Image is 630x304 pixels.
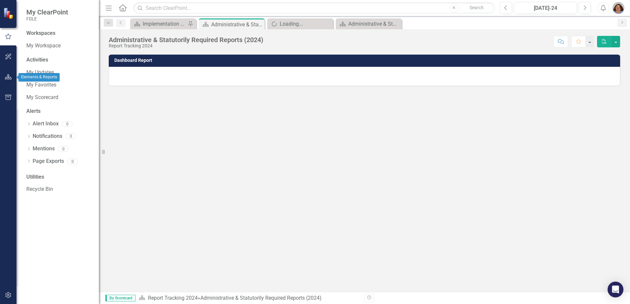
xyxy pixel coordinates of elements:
[26,56,92,64] div: Activities
[58,146,69,152] div: 0
[26,42,92,50] a: My Workspace
[516,4,575,12] div: [DATE]-24
[33,158,64,165] a: Page Exports
[148,295,198,301] a: Report Tracking 2024
[67,159,78,164] div: 0
[608,282,623,297] div: Open Intercom Messenger
[33,145,55,153] a: Mentions
[26,108,92,115] div: Alerts
[26,30,55,37] div: Workspaces
[26,186,92,193] a: Recycle Bin
[105,295,135,301] span: By Scorecard
[470,5,484,10] span: Search
[33,133,62,140] a: Notifications
[26,69,92,76] a: My Updates
[26,8,68,16] span: My ClearPoint
[133,2,495,14] input: Search ClearPoint...
[114,58,617,63] h3: Dashboard Report
[26,94,92,101] a: My Scorecard
[132,20,186,28] a: Implementation Plan FY23/24
[514,2,577,14] button: [DATE]-24
[66,134,76,139] div: 0
[139,294,359,302] div: »
[460,3,493,13] button: Search
[62,121,72,127] div: 0
[26,16,68,21] small: FDLE
[33,120,59,128] a: Alert Inbox
[3,8,15,19] img: ClearPoint Strategy
[200,295,322,301] div: Administrative & Statutorily Required Reports (2024)
[613,2,624,14] img: Rachel Truxell
[109,36,263,43] div: Administrative & Statutorily Required Reports (2024)
[26,173,92,181] div: Utilities
[348,20,400,28] div: Administrative & Statutorily Required Reports (2023)
[269,20,331,28] a: Loading...
[337,20,400,28] a: Administrative & Statutorily Required Reports (2023)
[109,43,263,48] div: Report Tracking 2024
[211,20,263,29] div: Administrative & Statutorily Required Reports (2024)
[143,20,186,28] div: Implementation Plan FY23/24
[26,81,92,89] a: My Favorites
[280,20,331,28] div: Loading...
[18,73,60,82] div: Elements & Reports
